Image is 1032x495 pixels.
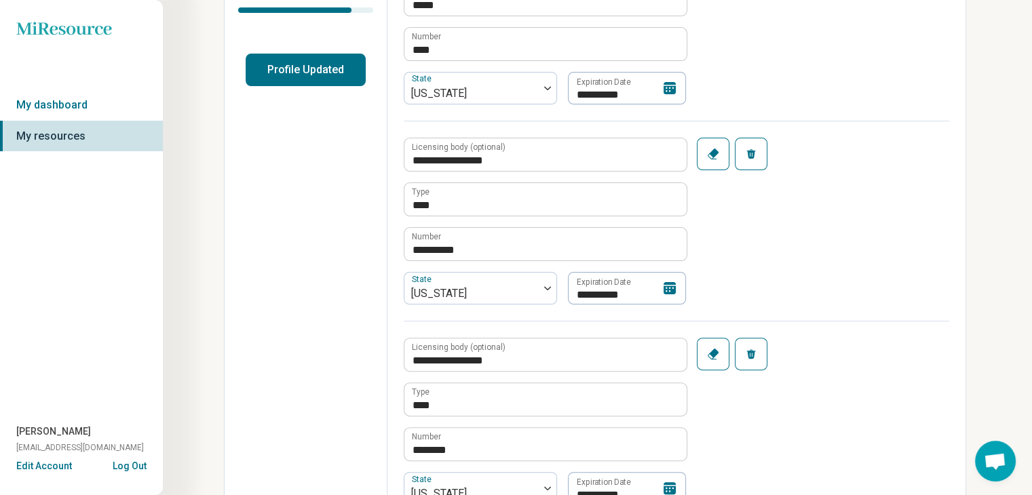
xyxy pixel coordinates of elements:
[238,7,373,13] div: Profile completion
[16,459,72,473] button: Edit Account
[412,33,441,41] label: Number
[412,188,429,196] label: Type
[412,75,434,84] label: State
[404,183,687,216] input: credential.licenses.1.name
[113,459,147,470] button: Log Out
[16,424,91,439] span: [PERSON_NAME]
[412,233,441,241] label: Number
[412,343,505,351] label: Licensing body (optional)
[975,441,1016,481] div: Open chat
[412,433,441,441] label: Number
[412,275,434,284] label: State
[412,475,434,484] label: State
[404,383,687,416] input: credential.licenses.2.name
[246,54,366,86] button: Profile Updated
[412,388,429,396] label: Type
[16,441,144,454] span: [EMAIL_ADDRESS][DOMAIN_NAME]
[412,143,505,151] label: Licensing body (optional)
